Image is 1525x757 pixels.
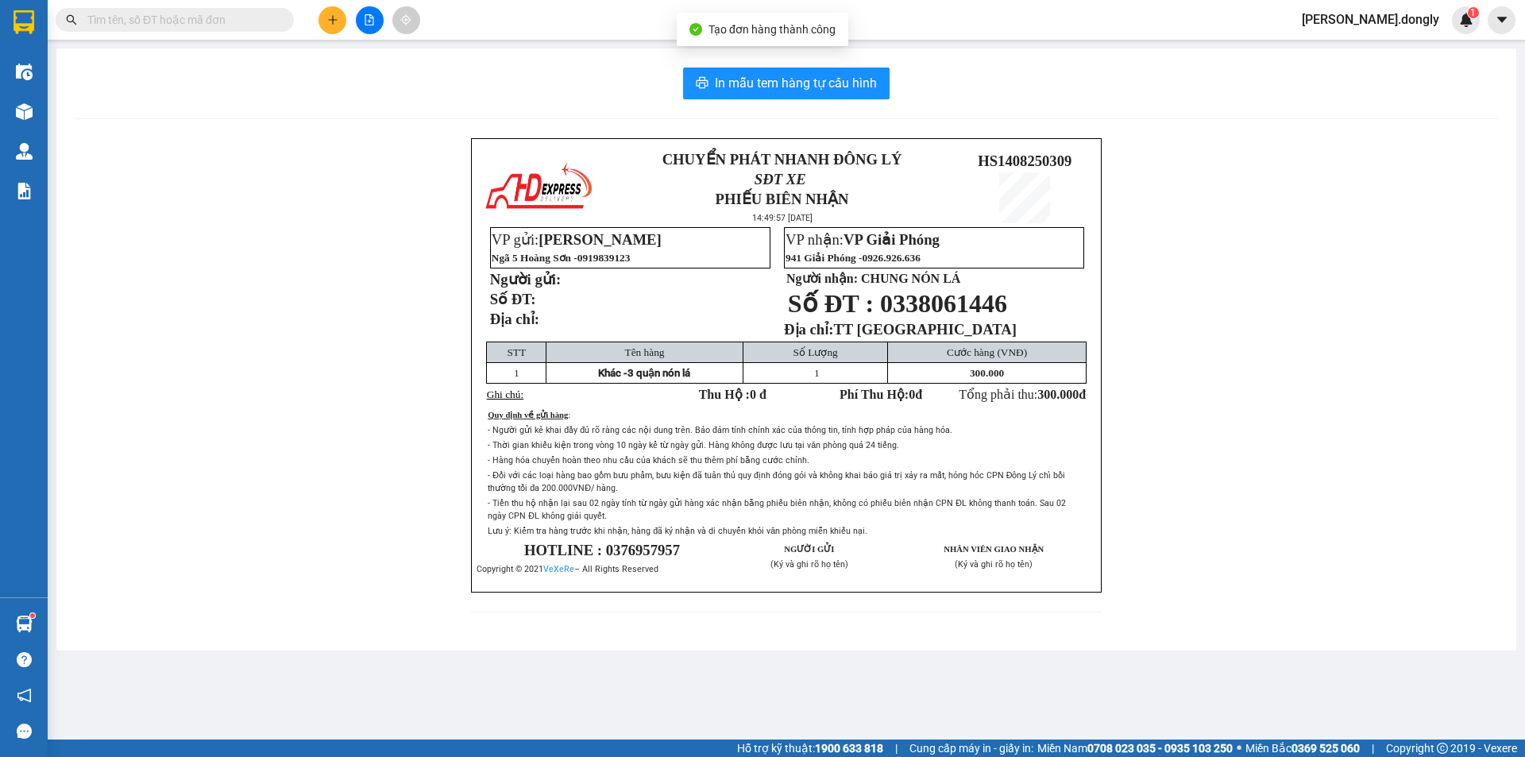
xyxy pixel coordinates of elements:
span: Miền Bắc [1245,740,1360,757]
sup: 1 [1468,7,1479,18]
strong: CHUYỂN PHÁT NHANH ĐÔNG LÝ [64,13,191,47]
span: STT [507,346,526,358]
span: Cước hàng (VNĐ) [947,346,1027,358]
span: 0926.926.636 [863,252,921,264]
span: question-circle [17,652,32,667]
strong: Địa chỉ: [784,321,833,338]
img: solution-icon [16,183,33,199]
span: - Đối với các loại hàng bao gồm bưu phẩm, bưu kiện đã tuân thủ quy định đóng gói và không khai bá... [488,470,1065,493]
span: HS1408250309 [978,153,1071,169]
span: printer [696,76,708,91]
span: SĐT XE [99,50,151,67]
span: Hỗ trợ kỹ thuật: [737,740,883,757]
span: 14:49:57 [DATE] [752,213,813,223]
span: Tên hàng [625,346,665,358]
span: ⚪️ [1237,745,1241,751]
span: - Tiền thu hộ nhận lại sau 02 ngày tính từ ngày gửi hàng xác nhận bằng phiếu biên nhận, không có ... [488,498,1066,521]
span: 300.000 [970,367,1004,379]
span: CHUNG NÓN LÁ [861,272,960,285]
span: Ghi chú: [487,388,523,400]
span: (Ký và ghi rõ họ tên) [955,559,1033,570]
span: search [66,14,77,25]
span: check-circle [689,23,702,36]
img: warehouse-icon [16,143,33,160]
img: warehouse-icon [16,616,33,632]
span: đ [1079,388,1086,401]
span: Số Lượng [793,346,838,358]
span: (Ký và ghi rõ họ tên) [770,559,848,570]
strong: PHIẾU BIÊN NHẬN [60,70,194,87]
span: [PERSON_NAME] [539,231,661,248]
strong: NGƯỜI GỬI [784,545,834,554]
span: VP nhận: [786,231,940,248]
strong: Người nhận: [786,272,858,285]
span: 0 [909,388,915,401]
strong: Số ĐT: [490,291,536,307]
strong: PHIẾU BIÊN NHẬN [716,191,849,207]
button: printerIn mẫu tem hàng tự cấu hình [683,68,890,99]
span: plus [327,14,338,25]
span: - Thời gian khiếu kiện trong vòng 10 ngày kể từ ngày gửi. Hàng không được lưu tại văn phòng quá 2... [488,440,899,450]
span: VP gửi: [492,231,662,248]
span: aim [400,14,411,25]
span: VP Giải Phóng [198,108,294,125]
strong: 1900 633 818 [815,742,883,755]
strong: Địa chỉ: [490,311,539,327]
button: file-add [356,6,384,34]
span: Quy định về gửi hàng [488,411,568,419]
img: warehouse-icon [16,103,33,120]
span: SĐT XE [755,171,806,187]
span: VP nhận: [140,108,294,125]
span: Ngã 5 Hoàng Sơn - [492,252,631,264]
span: Cung cấp máy in - giấy in: [909,740,1033,757]
span: TT [GEOGRAPHIC_DATA] [833,321,1017,338]
span: - Hàng hóa chuyển hoàn theo nhu cầu của khách sẽ thu thêm phí bằng cước chính. [488,455,809,465]
span: | [1372,740,1374,757]
strong: Người gửi: [490,271,561,288]
span: 1 [1470,7,1476,18]
span: 3 quận nón lá [627,367,690,379]
span: 0 đ [750,388,766,401]
span: 0919839123 [577,252,631,264]
span: In mẫu tem hàng tự cấu hình [715,73,877,93]
span: Tạo đơn hàng thành công [708,23,836,36]
button: caret-down [1488,6,1515,34]
sup: 1 [30,613,35,618]
span: 0338061446 [880,289,1007,318]
span: caret-down [1495,13,1509,27]
input: Tìm tên, số ĐT hoặc mã đơn [87,11,275,29]
span: | [895,740,898,757]
a: VeXeRe [543,564,574,574]
span: 300.000 [1037,388,1079,401]
span: notification [17,688,32,703]
span: 941 Giải Phóng - [786,252,921,264]
span: 1 [814,367,820,379]
span: Khác - [598,367,627,379]
strong: Thu Hộ : [699,388,766,401]
img: warehouse-icon [16,64,33,80]
img: logo [9,29,53,84]
span: Tổng phải thu: [959,388,1086,401]
span: VP Giải Phóng [844,231,940,248]
span: message [17,724,32,739]
span: - Người gửi kê khai đầy đủ rõ ràng các nội dung trên. Bảo đảm tính chính xác của thông tin, tính ... [488,425,952,435]
strong: CHUYỂN PHÁT NHANH ĐÔNG LÝ [662,151,902,168]
span: [PERSON_NAME].dongly [1289,10,1452,29]
span: VP gửi: [7,108,129,142]
span: 14:49:57 [DATE] [97,90,157,100]
img: logo-vxr [14,10,34,34]
span: file-add [364,14,375,25]
span: 1 [514,367,519,379]
strong: Phí Thu Hộ: đ [840,388,922,401]
strong: 0369 525 060 [1291,742,1360,755]
img: logo [483,160,594,215]
span: HOTLINE : 0376957957 [524,542,680,558]
span: HS1408250309 [201,29,295,46]
span: : [568,411,570,419]
strong: 0708 023 035 - 0935 103 250 [1087,742,1233,755]
img: icon-new-feature [1459,13,1473,27]
span: Miền Nam [1037,740,1233,757]
span: Copyright © 2021 – All Rights Reserved [477,564,658,574]
button: aim [392,6,420,34]
strong: NHÂN VIÊN GIAO NHẬN [944,545,1044,554]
